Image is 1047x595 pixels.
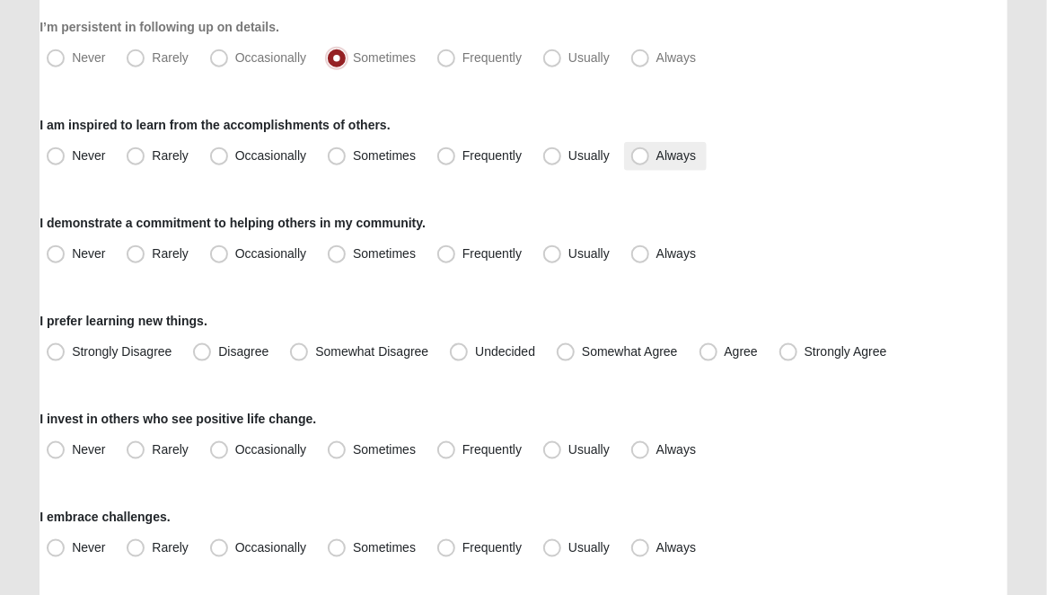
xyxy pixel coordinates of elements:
span: Sometimes [353,50,416,65]
span: Usually [568,148,610,163]
label: I invest in others who see positive life change. [40,410,316,428]
span: Never [72,50,105,65]
label: I demonstrate a commitment to helping others in my community. [40,214,426,232]
span: Strongly Agree [805,344,887,359]
span: Occasionally [235,540,306,555]
span: Always [656,246,696,261]
span: ViewState Size: 24 KB [146,573,265,590]
span: Somewhat Disagree [315,344,428,359]
label: I am inspired to learn from the accomplishments of others. [40,116,391,134]
span: Never [72,540,105,555]
label: I embrace challenges. [40,508,171,526]
span: Rarely [152,442,188,457]
span: Sometimes [353,442,416,457]
span: Rarely [152,540,188,555]
span: Usually [568,246,610,261]
span: Usually [568,442,610,457]
span: Sometimes [353,540,416,555]
span: Occasionally [235,246,306,261]
span: Always [656,148,696,163]
span: Rarely [152,246,188,261]
span: Frequently [462,442,522,457]
span: Frequently [462,246,522,261]
span: Usually [568,50,610,65]
span: Frequently [462,50,522,65]
label: I’m persistent in following up on details. [40,18,279,36]
span: HTML Size: 144 KB [278,573,383,590]
span: Always [656,442,696,457]
span: Agree [725,344,758,359]
a: Web cache enabled [397,571,407,590]
label: I prefer learning new things. [40,312,207,330]
span: Strongly Disagree [72,344,172,359]
span: Rarely [152,50,188,65]
a: Page Load Time: 0.02s [17,575,128,588]
span: Rarely [152,148,188,163]
span: Frequently [462,148,522,163]
span: Undecided [475,344,535,359]
span: Never [72,148,105,163]
span: Occasionally [235,442,306,457]
a: Page Properties (Alt+P) [1003,564,1035,590]
span: Occasionally [235,50,306,65]
span: Never [72,442,105,457]
span: Frequently [462,540,522,555]
span: Occasionally [235,148,306,163]
span: Always [656,540,696,555]
span: Disagree [218,344,268,359]
span: Sometimes [353,246,416,261]
span: Sometimes [353,148,416,163]
span: Somewhat Agree [582,344,678,359]
span: Never [72,246,105,261]
span: Always [656,50,696,65]
span: Usually [568,540,610,555]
